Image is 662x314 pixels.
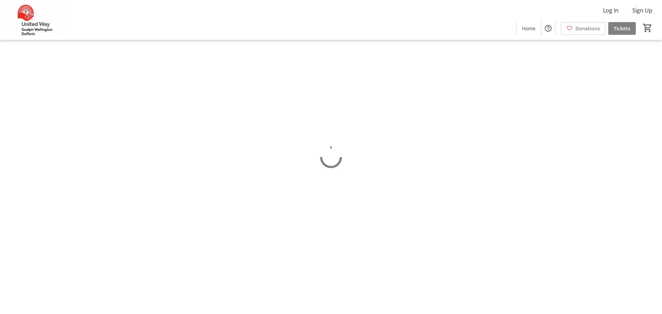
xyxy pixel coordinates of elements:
button: Cart [641,22,654,34]
span: Sign Up [632,6,652,14]
button: Sign Up [627,5,658,16]
a: Tickets [608,22,636,35]
img: United Way Guelph Wellington Dufferin's Logo [4,3,66,37]
span: Donations [575,25,600,32]
span: Tickets [614,25,630,32]
span: Home [522,25,535,32]
button: Log In [598,5,624,16]
a: Home [516,22,541,35]
span: Log In [603,6,619,14]
button: Help [541,21,555,35]
a: Donations [561,22,605,35]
